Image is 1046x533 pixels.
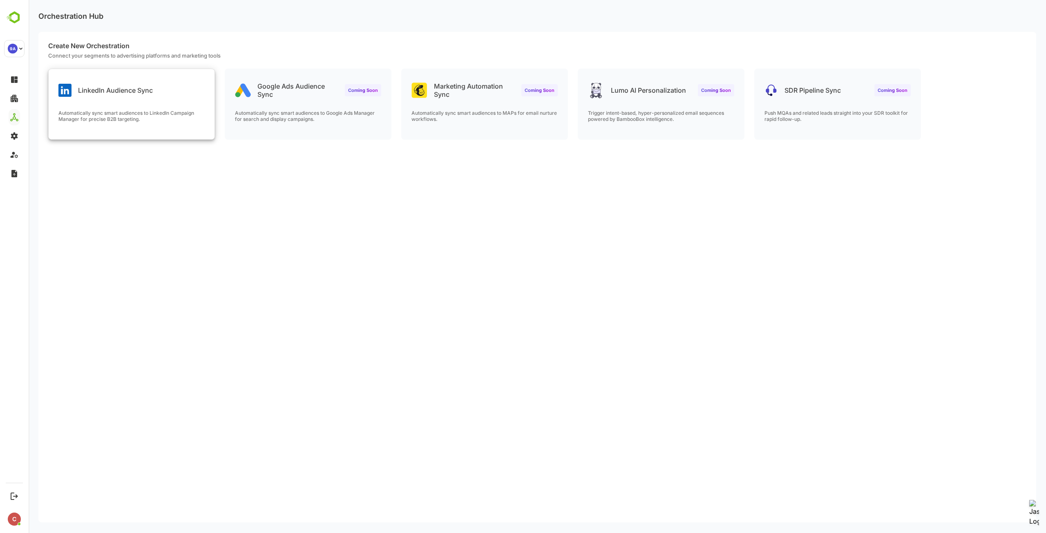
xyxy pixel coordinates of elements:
p: Create New Orchestration [20,42,1008,50]
p: Automatically sync smart audiences to Google Ads Manager for search and display campaigns. [206,110,353,122]
span: Coming Soon [496,87,526,93]
button: Logout [9,491,20,502]
p: Automatically sync smart audiences to MAPs for email nurture workflows. [383,110,529,122]
p: SDR Pipeline Sync [756,86,812,94]
p: Google Ads Audience Sync [229,82,310,98]
img: BambooboxLogoMark.f1c84d78b4c51b1a7b5f700c9845e183.svg [4,10,25,25]
span: Coming Soon [849,87,879,93]
p: Automatically sync smart audiences to LinkedIn Campaign Manager for precise B2B targeting. [30,110,176,122]
span: Coming Soon [673,87,702,93]
p: Trigger intent-based, hyper-personalized email sequences powered by BambooBox intelligence. [559,110,706,122]
p: Orchestration Hub [10,12,75,20]
p: LinkedIn Audience Sync [49,86,124,94]
p: Lumo AI Personalization [582,86,657,94]
p: Marketing Automation Sync [405,82,486,98]
div: 9A [8,44,18,54]
p: Push MQAs and related leads straight into your SDR toolkit for rapid follow-up. [736,110,882,122]
span: Coming Soon [320,87,349,93]
div: C [8,513,21,526]
p: Connect your segments to advertising platforms and marketing tools [20,52,1008,59]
